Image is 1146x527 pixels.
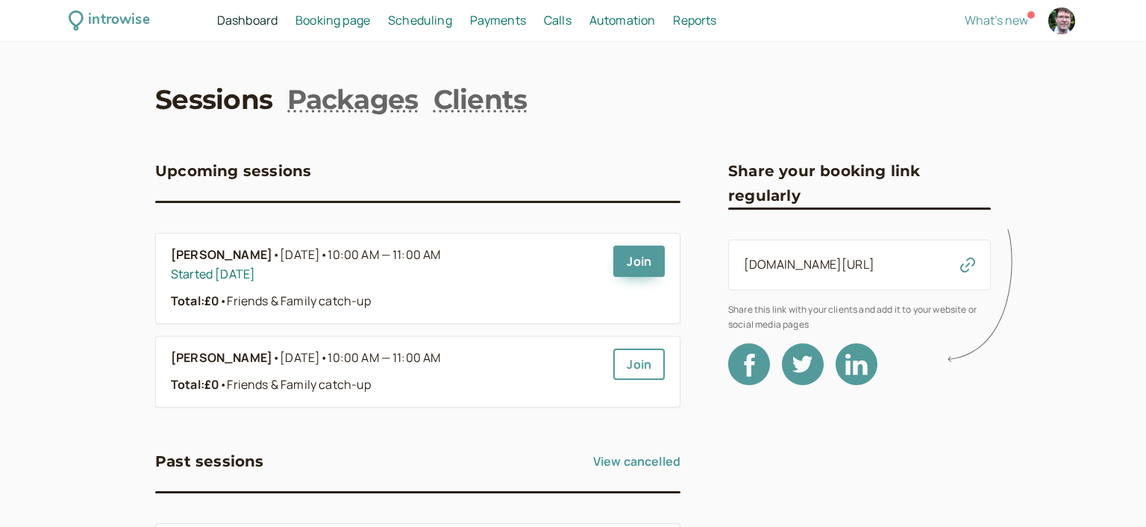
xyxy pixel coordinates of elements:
[287,81,418,118] a: Packages
[544,11,572,31] a: Calls
[219,376,227,393] span: •
[320,246,328,263] span: •
[217,11,278,31] a: Dashboard
[1071,455,1146,527] iframe: Chat Widget
[171,246,272,265] b: [PERSON_NAME]
[470,11,526,31] a: Payments
[544,12,572,28] span: Calls
[613,246,665,277] a: Join
[219,376,371,393] span: Friends & Family catch-up
[728,302,991,331] span: Share this link with your clients and add it to your website or social media pages
[272,246,280,265] span: •
[613,349,665,380] a: Join
[744,256,874,272] a: [DOMAIN_NAME][URL]
[280,349,440,368] span: [DATE]
[88,9,149,32] div: introwise
[69,9,150,32] a: introwise
[673,12,716,28] span: Reports
[217,12,278,28] span: Dashboard
[280,246,440,265] span: [DATE]
[155,159,311,183] h3: Upcoming sessions
[171,349,601,395] a: [PERSON_NAME]•[DATE]•10:00 AM — 11:00 AMTotal:£0•Friends & Family catch-up
[589,12,656,28] span: Automation
[433,81,527,118] a: Clients
[728,159,991,208] h3: Share your booking link regularly
[171,265,601,284] div: Started [DATE]
[155,81,272,118] a: Sessions
[171,293,219,309] strong: Total: £0
[295,11,370,31] a: Booking page
[219,293,227,309] span: •
[388,11,452,31] a: Scheduling
[1046,5,1077,37] a: Account
[171,376,219,393] strong: Total: £0
[272,349,280,368] span: •
[965,13,1028,27] button: What's new
[328,349,440,366] span: 10:00 AM — 11:00 AM
[328,246,440,263] span: 10:00 AM — 11:00 AM
[589,11,656,31] a: Automation
[965,12,1028,28] span: What's new
[171,349,272,368] b: [PERSON_NAME]
[593,449,680,473] a: View cancelled
[320,349,328,366] span: •
[470,12,526,28] span: Payments
[219,293,371,309] span: Friends & Family catch-up
[155,449,264,473] h3: Past sessions
[673,11,716,31] a: Reports
[171,246,601,311] a: [PERSON_NAME]•[DATE]•10:00 AM — 11:00 AMStarted [DATE]Total:£0•Friends & Family catch-up
[388,12,452,28] span: Scheduling
[295,12,370,28] span: Booking page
